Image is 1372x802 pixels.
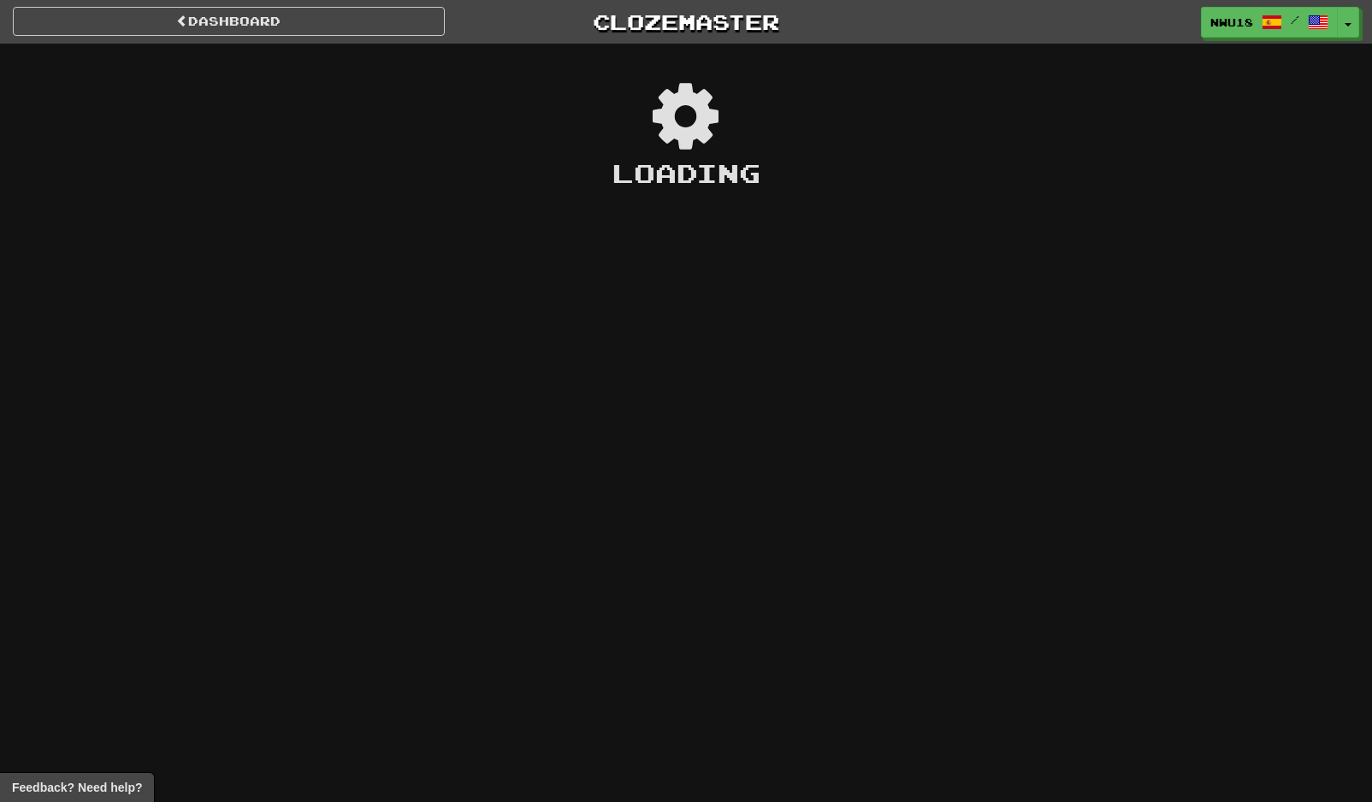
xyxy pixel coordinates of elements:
[12,779,142,796] span: Open feedback widget
[1210,15,1253,30] span: nwu18
[1201,7,1338,38] a: nwu18 /
[1291,14,1299,26] span: /
[13,7,445,36] a: Dashboard
[470,7,902,37] a: Clozemaster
